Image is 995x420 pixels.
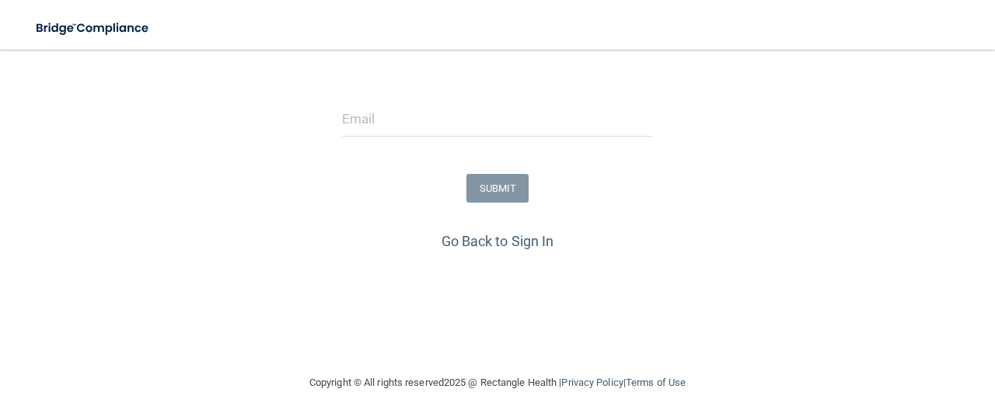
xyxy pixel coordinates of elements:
[626,377,686,388] a: Terms of Use
[466,174,529,203] button: SUBMIT
[561,377,623,388] a: Privacy Policy
[342,102,653,137] input: Email
[214,358,781,408] div: Copyright © All rights reserved 2025 @ Rectangle Health | |
[23,12,163,44] img: bridge_compliance_login_screen.278c3ca4.svg
[442,233,554,249] a: Go Back to Sign In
